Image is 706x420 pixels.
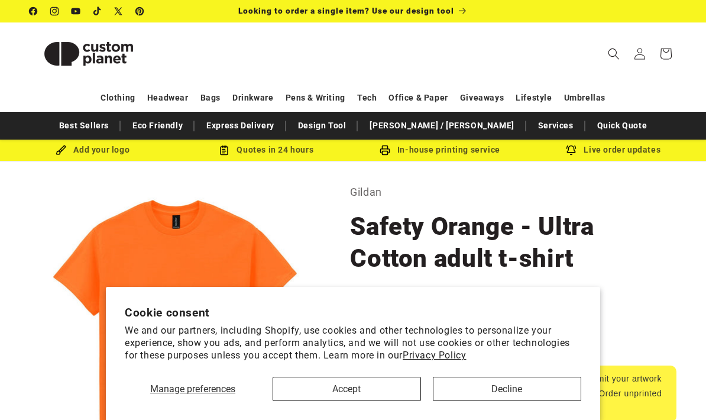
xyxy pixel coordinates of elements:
[101,88,135,108] a: Clothing
[350,286,413,297] span: GD002SAORS
[601,41,627,67] summary: Search
[30,27,148,80] img: Custom Planet
[125,306,581,319] h2: Cookie consent
[503,292,706,420] iframe: Chat Widget
[292,115,352,136] a: Design Tool
[147,88,189,108] a: Headwear
[353,143,527,157] div: In-house printing service
[232,88,273,108] a: Drinkware
[56,145,66,156] img: Brush Icon
[564,88,605,108] a: Umbrellas
[6,143,180,157] div: Add your logo
[591,115,653,136] a: Quick Quote
[286,88,345,108] a: Pens & Writing
[403,350,466,361] a: Privacy Policy
[388,88,448,108] a: Office & Paper
[273,377,421,401] button: Accept
[200,88,221,108] a: Bags
[200,115,280,136] a: Express Delivery
[180,143,354,157] div: Quotes in 24 hours
[238,6,454,15] span: Looking to order a single item? Use our design tool
[380,145,390,156] img: In-house printing
[532,115,579,136] a: Services
[566,145,577,156] img: Order updates
[350,183,676,202] p: Gildan
[350,211,676,274] h1: Safety Orange - Ultra Cotton adult t-shirt
[460,88,504,108] a: Giveaways
[53,115,115,136] a: Best Sellers
[516,88,552,108] a: Lifestyle
[127,115,189,136] a: Eco Friendly
[527,143,701,157] div: Live order updates
[357,88,377,108] a: Tech
[433,377,581,401] button: Decline
[219,145,229,156] img: Order Updates Icon
[150,383,235,395] span: Manage preferences
[25,22,153,85] a: Custom Planet
[125,325,581,361] p: We and our partners, including Shopify, use cookies and other technologies to personalize your ex...
[364,115,520,136] a: [PERSON_NAME] / [PERSON_NAME]
[125,377,261,401] button: Manage preferences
